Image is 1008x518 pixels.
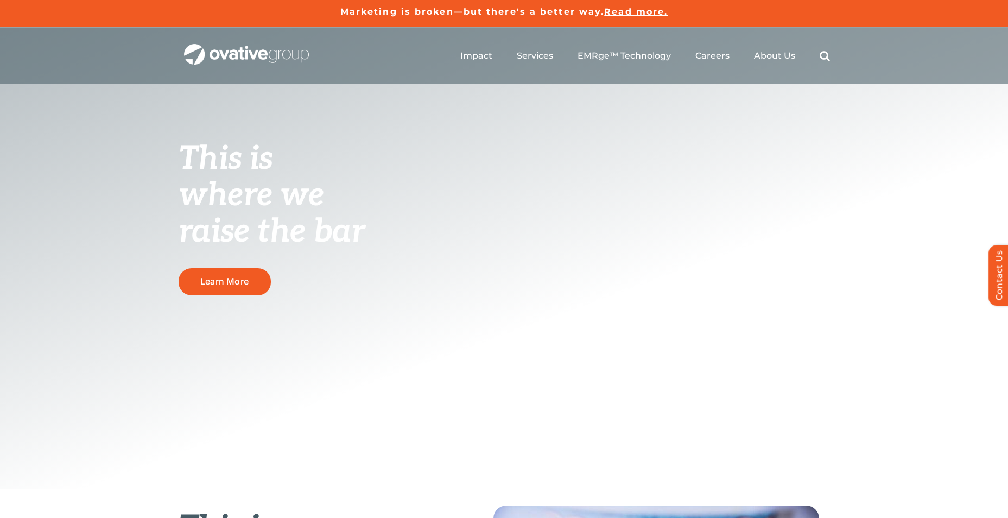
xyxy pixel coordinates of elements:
span: Learn More [200,276,249,287]
a: Search [820,50,830,61]
nav: Menu [460,39,830,73]
a: Marketing is broken—but there's a better way. [340,7,605,17]
a: Read more. [604,7,668,17]
a: Careers [695,50,730,61]
a: Learn More [179,268,271,295]
a: Services [517,50,553,61]
a: Impact [460,50,492,61]
span: This is [179,140,273,179]
span: where we raise the bar [179,176,365,251]
a: About Us [754,50,795,61]
a: EMRge™ Technology [578,50,671,61]
a: OG_Full_horizontal_WHT [184,43,309,53]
